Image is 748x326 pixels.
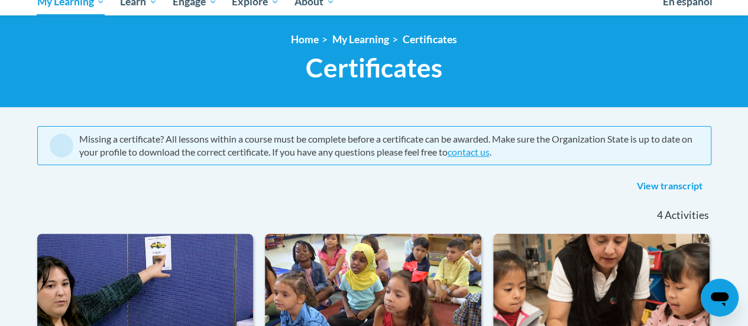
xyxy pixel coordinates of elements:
a: contact us [448,146,490,157]
span: 4 [656,209,662,222]
div: Missing a certificate? All lessons within a course must be complete before a certificate can be a... [79,133,699,159]
a: My Learning [332,33,389,46]
a: View transcript [628,177,711,196]
iframe: Button to launch messaging window [701,279,739,317]
a: Home [291,33,319,46]
a: Certificates [403,33,457,46]
span: Activities [665,209,709,222]
span: Certificates [306,52,442,83]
